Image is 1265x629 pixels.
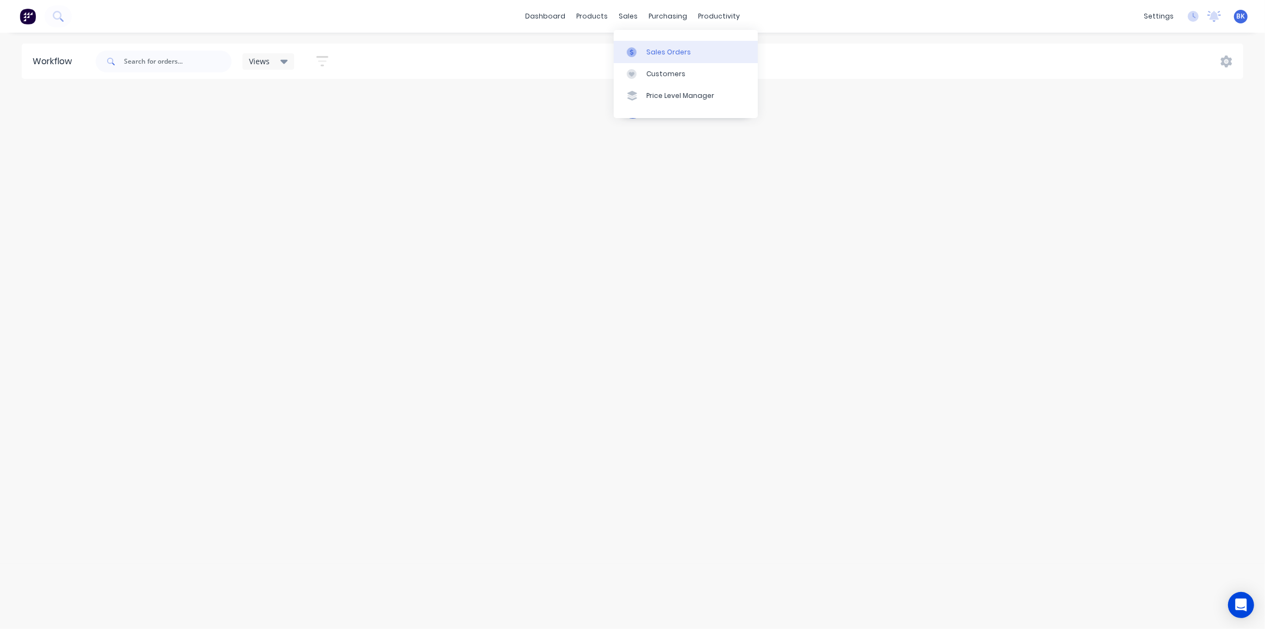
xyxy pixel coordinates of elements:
[33,55,77,68] div: Workflow
[1237,11,1245,21] span: BK
[1138,8,1179,24] div: settings
[1228,592,1254,618] div: Open Intercom Messenger
[249,55,270,67] span: Views
[124,51,232,72] input: Search for orders...
[643,8,693,24] div: purchasing
[646,91,714,101] div: Price Level Manager
[614,63,758,85] a: Customers
[646,69,686,79] div: Customers
[613,8,643,24] div: sales
[20,8,36,24] img: Factory
[614,41,758,63] a: Sales Orders
[693,8,745,24] div: productivity
[646,47,691,57] div: Sales Orders
[571,8,613,24] div: products
[520,8,571,24] a: dashboard
[614,85,758,107] a: Price Level Manager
